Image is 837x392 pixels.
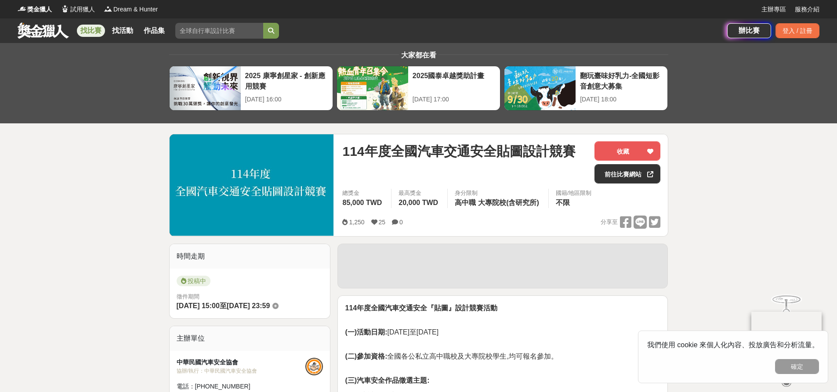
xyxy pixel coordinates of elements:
div: [DATE] 16:00 [245,95,328,104]
a: 2025國泰卓越獎助計畫[DATE] 17:00 [337,66,500,111]
div: 登入 / 註冊 [775,23,819,38]
a: 2025 康寧創星家 - 創新應用競賽[DATE] 16:00 [169,66,333,111]
span: 20,000 TWD [399,199,438,206]
a: Logo試用獵人 [61,5,95,14]
div: 國籍/地區限制 [556,189,592,198]
div: 翻玩臺味好乳力-全國短影音創意大募集 [580,71,663,90]
div: 協辦/執行： 中華民國汽車安全協會 [177,367,306,375]
div: 中華民國汽車安全協會 [177,358,306,367]
span: 85,000 TWD [342,199,382,206]
a: 主辦專區 [761,5,786,14]
a: 找活動 [109,25,137,37]
span: 最高獎金 [399,189,440,198]
span: [DATE] 15:00 [177,302,220,309]
img: Cover Image [170,134,334,236]
a: LogoDream & Hunter [104,5,158,14]
a: 翻玩臺味好乳力-全國短影音創意大募集[DATE] 18:00 [504,66,668,111]
div: 2025國泰卓越獎助計畫 [413,71,496,90]
span: 25 [379,219,386,226]
span: 徵件期間 [177,293,199,300]
img: Logo [61,4,69,13]
button: 確定 [775,359,819,374]
input: 全球自行車設計比賽 [175,23,263,39]
div: [DATE] 18:00 [580,95,663,104]
div: 電話： [PHONE_NUMBER] [177,382,306,391]
div: 2025 康寧創星家 - 創新應用競賽 [245,71,328,90]
span: [DATE]至[DATE] [345,328,438,336]
span: 總獎金 [342,189,384,198]
span: 試用獵人 [70,5,95,14]
span: 投稿中 [177,276,210,286]
span: 不限 [556,199,570,206]
a: 辦比賽 [727,23,771,38]
span: [DATE] 23:59 [227,302,270,309]
a: 服務介紹 [795,5,819,14]
span: Dream & Hunter [113,5,158,14]
a: 作品集 [140,25,168,37]
img: Logo [18,4,26,13]
strong: (一)活動日期: [345,328,387,336]
strong: (三)汽車安全作品徵選主題: [345,377,429,384]
div: [DATE] 17:00 [413,95,496,104]
span: 獎金獵人 [27,5,52,14]
span: 我們使用 cookie 來個人化內容、投放廣告和分析流量。 [647,341,819,349]
span: 分享至 [601,216,618,229]
img: Logo [104,4,112,13]
div: 時間走期 [170,244,330,269]
a: 找比賽 [77,25,105,37]
button: 收藏 [594,141,660,161]
span: 0 [399,219,403,226]
span: 高中職 [455,199,476,206]
span: 大家都在看 [399,51,438,59]
span: 至 [220,302,227,309]
a: Logo獎金獵人 [18,5,52,14]
strong: 114年度全國汽車交通安全『貼圖』設計競賽活動 [345,304,497,312]
strong: (二)參加資格: [345,352,387,360]
a: 前往比賽網站 [594,164,660,183]
span: 全國各公私立高中職校及大專院校學生,均可報名參加。 [345,352,558,360]
div: 身分限制 [455,189,541,198]
span: 1,250 [349,219,364,226]
span: 114年度全國汽車交通安全貼圖設計競賽 [342,141,575,161]
span: 大專院校(含研究所) [478,199,539,206]
div: 主辦單位 [170,326,330,351]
